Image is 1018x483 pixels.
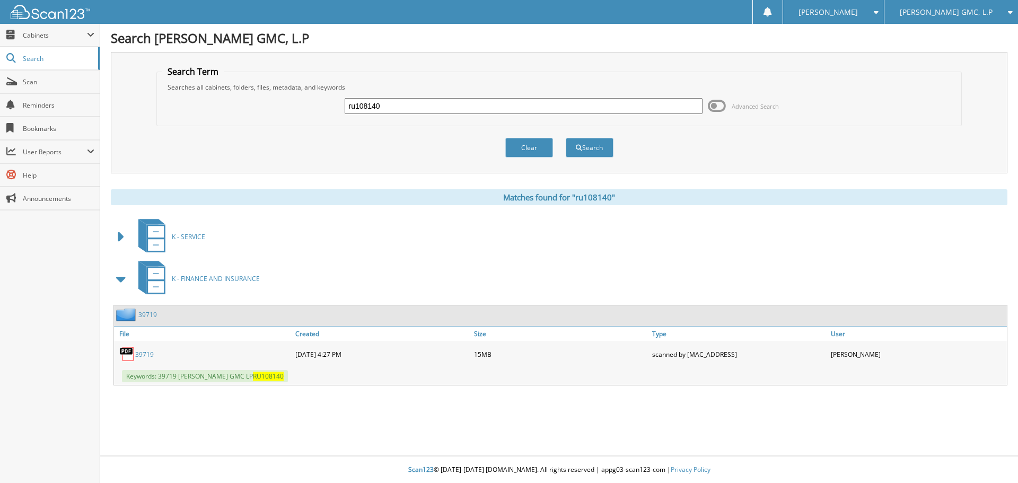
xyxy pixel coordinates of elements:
[111,29,1007,47] h1: Search [PERSON_NAME] GMC, L.P
[408,465,434,474] span: Scan123
[162,83,956,92] div: Searches all cabinets, folders, files, metadata, and keywords
[566,138,613,157] button: Search
[138,310,157,319] a: 39719
[119,346,135,362] img: PDF.png
[23,171,94,180] span: Help
[732,102,779,110] span: Advanced Search
[172,232,205,241] span: K - SERVICE
[23,77,94,86] span: Scan
[650,327,828,341] a: Type
[293,344,471,365] div: [DATE] 4:27 PM
[114,327,293,341] a: File
[111,189,1007,205] div: Matches found for "ru108140"
[828,327,1007,341] a: User
[965,432,1018,483] iframe: Chat Widget
[23,54,93,63] span: Search
[798,9,858,15] span: [PERSON_NAME]
[23,194,94,203] span: Announcements
[650,344,828,365] div: scanned by [MAC_ADDRESS]
[100,457,1018,483] div: © [DATE]-[DATE] [DOMAIN_NAME]. All rights reserved | appg03-scan123-com |
[23,31,87,40] span: Cabinets
[293,327,471,341] a: Created
[671,465,710,474] a: Privacy Policy
[23,101,94,110] span: Reminders
[122,370,288,382] span: Keywords: 39719 [PERSON_NAME] GMC LP
[900,9,993,15] span: [PERSON_NAME] GMC, L.P
[135,350,154,359] a: 39719
[162,66,224,77] legend: Search Term
[505,138,553,157] button: Clear
[132,258,260,300] a: K - FINANCE AND INSURANCE
[116,308,138,321] img: folder2.png
[23,124,94,133] span: Bookmarks
[132,216,205,258] a: K - SERVICE
[471,344,650,365] div: 15MB
[11,5,90,19] img: scan123-logo-white.svg
[471,327,650,341] a: Size
[172,274,260,283] span: K - FINANCE AND INSURANCE
[253,372,284,381] span: RU108140
[23,147,87,156] span: User Reports
[828,344,1007,365] div: [PERSON_NAME]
